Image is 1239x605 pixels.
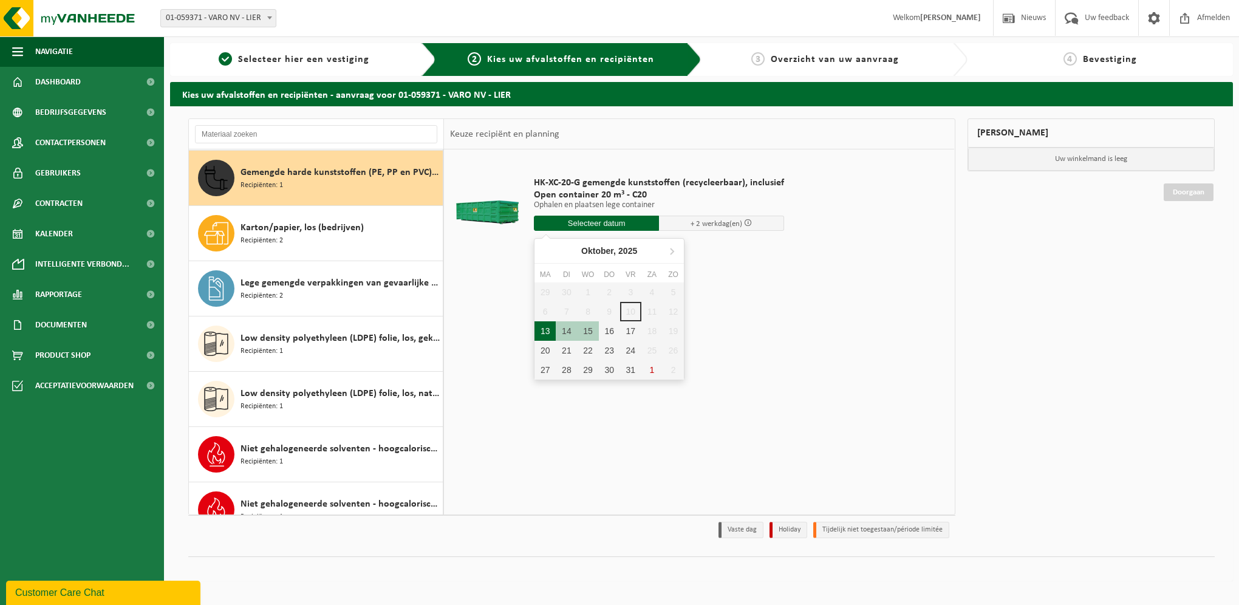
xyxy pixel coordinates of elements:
[534,189,784,201] span: Open container 20 m³ - C20
[577,321,598,341] div: 15
[620,341,641,360] div: 24
[35,219,73,249] span: Kalender
[577,268,598,281] div: wo
[618,247,637,255] i: 2025
[534,216,659,231] input: Selecteer datum
[189,427,443,482] button: Niet gehalogeneerde solventen - hoogcalorisch in 200lt-vat Recipiënten: 1
[599,360,620,380] div: 30
[35,188,83,219] span: Contracten
[241,165,440,180] span: Gemengde harde kunststoffen (PE, PP en PVC), recycleerbaar (industrieel)
[556,321,577,341] div: 14
[468,52,481,66] span: 2
[35,340,90,371] span: Product Shop
[219,52,232,66] span: 1
[534,341,556,360] div: 20
[238,55,369,64] span: Selecteer hier een vestiging
[534,177,784,189] span: HK-XC-20-G gemengde kunststoffen (recycleerbaar), inclusief
[195,125,437,143] input: Materiaal zoeken
[189,206,443,261] button: Karton/papier, los (bedrijven) Recipiënten: 2
[241,180,283,191] span: Recipiënten: 1
[176,52,412,67] a: 1Selecteer hier een vestiging
[189,482,443,538] button: Niet gehalogeneerde solventen - hoogcalorisch in IBC Recipiënten: 1
[189,261,443,316] button: Lege gemengde verpakkingen van gevaarlijke stoffen Recipiënten: 2
[35,36,73,67] span: Navigatie
[1063,52,1077,66] span: 4
[534,268,556,281] div: ma
[576,241,642,261] div: Oktober,
[718,522,763,538] li: Vaste dag
[920,13,981,22] strong: [PERSON_NAME]
[189,151,443,206] button: Gemengde harde kunststoffen (PE, PP en PVC), recycleerbaar (industrieel) Recipiënten: 1
[1164,183,1213,201] a: Doorgaan
[35,97,106,128] span: Bedrijfsgegevens
[241,331,440,346] span: Low density polyethyleen (LDPE) folie, los, gekleurd
[241,386,440,401] span: Low density polyethyleen (LDPE) folie, los, naturel/gekleurd (80/20)
[691,220,742,228] span: + 2 werkdag(en)
[534,360,556,380] div: 27
[534,321,556,341] div: 13
[35,128,106,158] span: Contactpersonen
[35,310,87,340] span: Documenten
[968,148,1215,171] p: Uw winkelmand is leeg
[241,220,364,235] span: Karton/papier, los (bedrijven)
[599,321,620,341] div: 16
[599,341,620,360] div: 23
[241,442,440,456] span: Niet gehalogeneerde solventen - hoogcalorisch in 200lt-vat
[620,321,641,341] div: 17
[161,10,276,27] span: 01-059371 - VARO NV - LIER
[241,276,440,290] span: Lege gemengde verpakkingen van gevaarlijke stoffen
[751,52,765,66] span: 3
[189,316,443,372] button: Low density polyethyleen (LDPE) folie, los, gekleurd Recipiënten: 1
[241,511,283,523] span: Recipiënten: 1
[577,360,598,380] div: 29
[577,341,598,360] div: 22
[556,341,577,360] div: 21
[35,158,81,188] span: Gebruikers
[487,55,654,64] span: Kies uw afvalstoffen en recipiënten
[556,268,577,281] div: di
[534,201,784,210] p: Ophalen en plaatsen lege container
[189,372,443,427] button: Low density polyethyleen (LDPE) folie, los, naturel/gekleurd (80/20) Recipiënten: 1
[813,522,949,538] li: Tijdelijk niet toegestaan/période limitée
[241,456,283,468] span: Recipiënten: 1
[241,290,283,302] span: Recipiënten: 2
[641,268,663,281] div: za
[444,119,565,149] div: Keuze recipiënt en planning
[6,578,203,605] iframe: chat widget
[35,371,134,401] span: Acceptatievoorwaarden
[620,268,641,281] div: vr
[241,401,283,412] span: Recipiënten: 1
[170,82,1233,106] h2: Kies uw afvalstoffen en recipiënten - aanvraag voor 01-059371 - VARO NV - LIER
[968,118,1215,148] div: [PERSON_NAME]
[35,279,82,310] span: Rapportage
[620,360,641,380] div: 31
[160,9,276,27] span: 01-059371 - VARO NV - LIER
[663,268,684,281] div: zo
[241,497,440,511] span: Niet gehalogeneerde solventen - hoogcalorisch in IBC
[35,249,129,279] span: Intelligente verbond...
[770,522,807,538] li: Holiday
[241,235,283,247] span: Recipiënten: 2
[241,346,283,357] span: Recipiënten: 1
[35,67,81,97] span: Dashboard
[599,268,620,281] div: do
[1083,55,1137,64] span: Bevestiging
[556,360,577,380] div: 28
[771,55,899,64] span: Overzicht van uw aanvraag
